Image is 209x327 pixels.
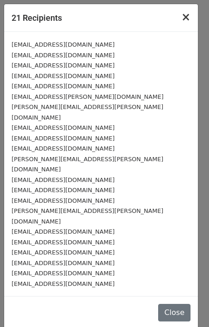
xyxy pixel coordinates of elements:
[12,187,115,194] small: [EMAIL_ADDRESS][DOMAIN_NAME]
[12,145,115,152] small: [EMAIL_ADDRESS][DOMAIN_NAME]
[12,176,115,183] small: [EMAIL_ADDRESS][DOMAIN_NAME]
[12,207,163,225] small: [PERSON_NAME][EMAIL_ADDRESS][PERSON_NAME][DOMAIN_NAME]
[12,135,115,142] small: [EMAIL_ADDRESS][DOMAIN_NAME]
[158,304,191,321] button: Close
[163,283,209,327] div: Widget de chat
[12,197,115,204] small: [EMAIL_ADDRESS][DOMAIN_NAME]
[163,283,209,327] iframe: Chat Widget
[12,73,115,79] small: [EMAIL_ADDRESS][DOMAIN_NAME]
[12,228,115,235] small: [EMAIL_ADDRESS][DOMAIN_NAME]
[12,41,115,48] small: [EMAIL_ADDRESS][DOMAIN_NAME]
[12,52,115,59] small: [EMAIL_ADDRESS][DOMAIN_NAME]
[12,103,163,121] small: [PERSON_NAME][EMAIL_ADDRESS][PERSON_NAME][DOMAIN_NAME]
[12,83,115,90] small: [EMAIL_ADDRESS][DOMAIN_NAME]
[12,249,115,256] small: [EMAIL_ADDRESS][DOMAIN_NAME]
[12,280,115,287] small: [EMAIL_ADDRESS][DOMAIN_NAME]
[12,239,115,246] small: [EMAIL_ADDRESS][DOMAIN_NAME]
[181,11,191,24] span: ×
[12,260,115,266] small: [EMAIL_ADDRESS][DOMAIN_NAME]
[12,93,164,100] small: [EMAIL_ADDRESS][PERSON_NAME][DOMAIN_NAME]
[174,4,198,30] button: Close
[12,124,115,131] small: [EMAIL_ADDRESS][DOMAIN_NAME]
[12,270,115,277] small: [EMAIL_ADDRESS][DOMAIN_NAME]
[12,62,115,69] small: [EMAIL_ADDRESS][DOMAIN_NAME]
[12,12,62,24] h5: 21 Recipients
[12,156,163,173] small: [PERSON_NAME][EMAIL_ADDRESS][PERSON_NAME][DOMAIN_NAME]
